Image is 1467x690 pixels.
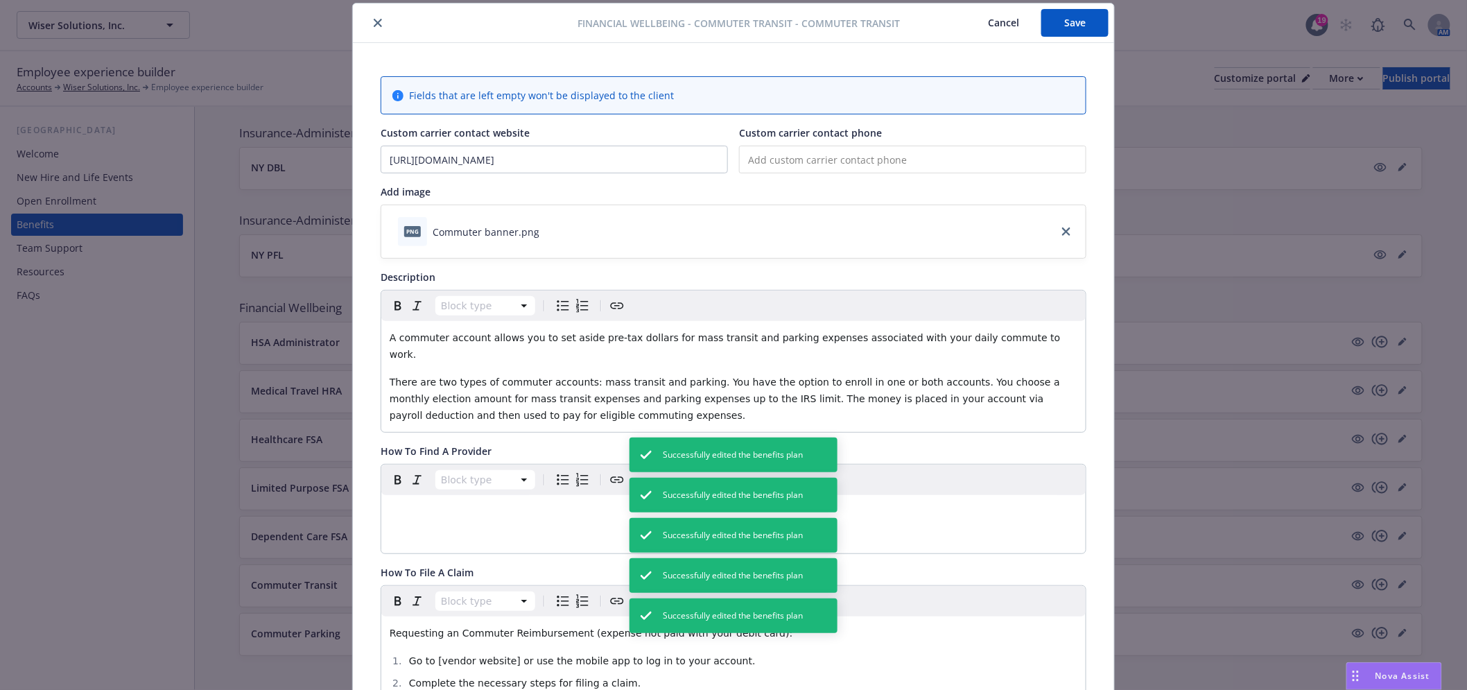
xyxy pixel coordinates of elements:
button: Block type [435,592,535,611]
span: Successfully edited the benefits plan [663,449,803,461]
span: Successfully edited the benefits plan [663,489,803,501]
div: Drag to move [1347,663,1364,689]
div: toggle group [553,296,592,316]
span: Custom carrier contact phone [739,126,882,139]
input: Add custom carrier contact phone [739,146,1086,173]
button: Block type [435,296,535,316]
button: Block type [435,470,535,490]
button: Numbered list [573,296,592,316]
span: A commuter account allows you to set aside pre-tax dollars for mass transit and parking expenses ... [390,332,1064,360]
button: Bold [388,592,408,611]
div: toggle group [553,470,592,490]
span: There are two types of commuter accounts: mass transit and parking. You have the option to enroll... [390,377,1063,421]
button: Create link [607,592,627,611]
div: editable markdown [381,321,1086,432]
div: Commuter banner.png [433,225,539,239]
div: editable markdown [381,495,1086,528]
span: Complete the necessary steps for filing a claim. [409,678,641,689]
button: Save [1041,9,1109,37]
span: png [404,226,421,236]
button: Create link [607,296,627,316]
button: Italic [408,592,427,611]
span: Financial Wellbeing - Commuter Transit - Commuter Transit [578,16,901,31]
button: Numbered list [573,592,592,611]
button: Nova Assist [1346,662,1442,690]
span: How To Find A Provider [381,445,492,458]
button: Numbered list [573,470,592,490]
span: Add image [381,185,431,198]
span: Go to [vendor website] or use the mobile app to log in to your account. [409,655,756,666]
span: Fields that are left empty won't be displayed to the client [409,88,674,103]
button: Italic [408,296,427,316]
button: download file [545,225,556,239]
button: Bold [388,296,408,316]
span: Nova Assist [1375,670,1430,682]
span: Requesting an Commuter Reimbursement (expense not paid with your debit card): [390,628,792,639]
button: Cancel [966,9,1041,37]
button: Bulleted list [553,470,573,490]
span: Custom carrier contact website [381,126,530,139]
button: close [370,15,386,31]
button: Bold [388,470,408,490]
button: Italic [408,470,427,490]
span: Successfully edited the benefits plan [663,569,803,582]
span: Successfully edited the benefits plan [663,529,803,542]
input: Add custom carrier contact website [381,146,727,173]
span: Successfully edited the benefits plan [663,610,803,622]
div: toggle group [553,592,592,611]
span: How To File A Claim [381,566,474,579]
button: Create link [607,470,627,490]
button: Bulleted list [553,592,573,611]
span: Description [381,270,435,284]
a: close [1058,223,1075,240]
button: Bulleted list [553,296,573,316]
